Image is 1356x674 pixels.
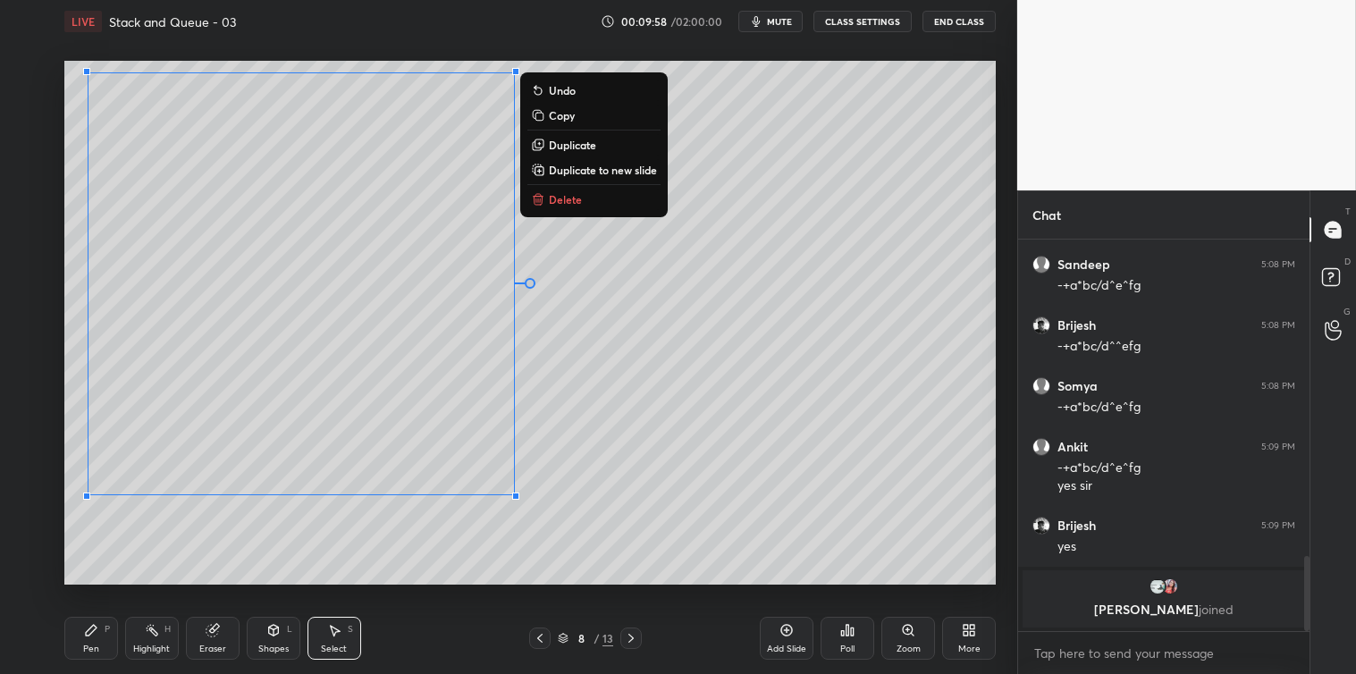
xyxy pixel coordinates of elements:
[1057,338,1295,356] div: -+a*bc/d^^efg
[1261,520,1295,531] div: 5:09 PM
[287,625,292,634] div: L
[922,11,996,32] button: End Class
[1032,316,1050,334] img: b55a1588e8044803b996dc616ce3f8ea.jpg
[549,138,596,152] p: Duplicate
[549,83,576,97] p: Undo
[527,134,661,156] button: Duplicate
[767,15,792,28] span: mute
[549,192,582,206] p: Delete
[1261,259,1295,270] div: 5:08 PM
[549,108,575,122] p: Copy
[1261,442,1295,452] div: 5:09 PM
[1343,305,1351,318] p: G
[1261,381,1295,392] div: 5:08 PM
[738,11,803,32] button: mute
[813,11,912,32] button: CLASS SETTINGS
[840,645,855,653] div: Poll
[1032,256,1050,274] img: default.png
[1344,255,1351,268] p: D
[1033,602,1294,617] p: [PERSON_NAME]
[897,645,921,653] div: Zoom
[1057,459,1295,477] div: -+a*bc/d^e^fg
[527,105,661,126] button: Copy
[1261,320,1295,331] div: 5:08 PM
[1161,577,1179,595] img: 3
[958,645,981,653] div: More
[1057,257,1110,273] h6: Sandeep
[1057,399,1295,417] div: -+a*bc/d^e^fg
[1345,205,1351,218] p: T
[321,645,347,653] div: Select
[1057,277,1295,295] div: -+a*bc/d^e^fg
[1018,191,1075,239] p: Chat
[1199,601,1234,618] span: joined
[164,625,171,634] div: H
[83,645,99,653] div: Pen
[1018,240,1310,631] div: grid
[1032,438,1050,456] img: default.png
[1032,377,1050,395] img: default.png
[1057,378,1098,394] h6: Somya
[109,13,236,30] h4: Stack and Queue - 03
[594,633,599,644] div: /
[1057,538,1295,556] div: yes
[572,633,590,644] div: 8
[199,645,226,653] div: Eraser
[258,645,289,653] div: Shapes
[1057,477,1295,495] div: yes sir
[64,11,102,32] div: LIVE
[527,80,661,101] button: Undo
[133,645,170,653] div: Highlight
[1057,518,1096,534] h6: Brijesh
[527,189,661,210] button: Delete
[1057,439,1088,455] h6: Ankit
[348,625,353,634] div: S
[105,625,110,634] div: P
[767,645,806,653] div: Add Slide
[602,630,613,646] div: 13
[549,163,657,177] p: Duplicate to new slide
[527,159,661,181] button: Duplicate to new slide
[1057,317,1096,333] h6: Brijesh
[1149,577,1166,595] img: 1ad7a92cf1ae45308f9470d55ab31148.jpg
[1032,517,1050,535] img: b55a1588e8044803b996dc616ce3f8ea.jpg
